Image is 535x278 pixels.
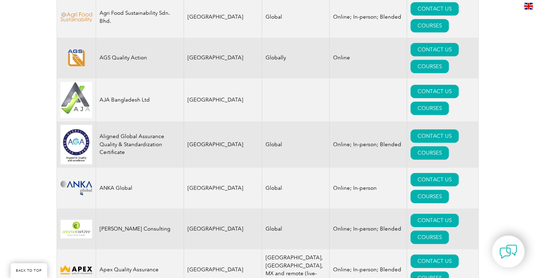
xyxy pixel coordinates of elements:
a: COURSES [410,19,449,32]
td: Online; In-person [330,168,407,208]
a: CONTACT US [410,2,459,15]
img: f9836cf2-be2c-ed11-9db1-00224814fd52-logo.png [60,12,92,22]
a: COURSES [410,102,449,115]
img: 049e7a12-d1a0-ee11-be37-00224893a058-logo.jpg [60,125,92,164]
td: AGS Quality Action [96,38,184,78]
img: c09c33f4-f3a0-ea11-a812-000d3ae11abd-logo.png [60,181,92,195]
a: BACK TO TOP [11,263,47,278]
img: e9ac0e2b-848c-ef11-8a6a-00224810d884-logo.jpg [60,82,92,118]
td: Global [262,208,330,249]
img: 4c453107-f848-ef11-a316-002248944286-logo.png [60,220,92,238]
a: CONTACT US [410,254,459,268]
td: ANKA Global [96,168,184,208]
img: contact-chat.png [499,243,517,260]
td: Online; In-person; Blended [330,208,407,249]
td: [GEOGRAPHIC_DATA] [184,78,262,122]
a: COURSES [410,146,449,160]
td: Aligned Global Assurance Quality & Standardization Certificate [96,121,184,168]
td: Globally [262,38,330,78]
img: e8128bb3-5a91-eb11-b1ac-002248146a66-logo.png [60,49,92,66]
a: CONTACT US [410,129,459,143]
td: [GEOGRAPHIC_DATA] [184,38,262,78]
td: [GEOGRAPHIC_DATA] [184,168,262,208]
a: COURSES [410,190,449,203]
img: en [524,3,533,9]
td: Online [330,38,407,78]
img: cdfe6d45-392f-f011-8c4d-000d3ad1ee32-logo.png [60,264,92,276]
td: Global [262,168,330,208]
td: AJA Bangladesh Ltd [96,78,184,122]
a: CONTACT US [410,43,459,56]
a: COURSES [410,60,449,73]
td: [GEOGRAPHIC_DATA] [184,208,262,249]
a: CONTACT US [410,214,459,227]
td: Global [262,121,330,168]
td: [GEOGRAPHIC_DATA] [184,121,262,168]
a: CONTACT US [410,85,459,98]
a: COURSES [410,231,449,244]
a: CONTACT US [410,173,459,186]
td: [PERSON_NAME] Consulting [96,208,184,249]
td: Online; In-person; Blended [330,121,407,168]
